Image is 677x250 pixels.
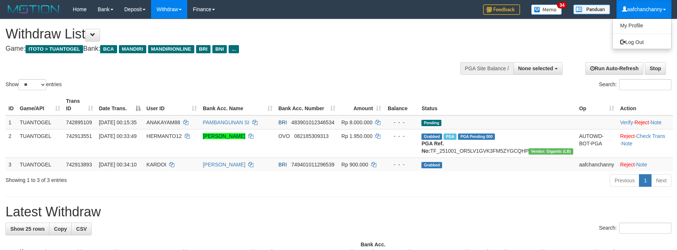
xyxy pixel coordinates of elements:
[96,94,144,115] th: Date Trans.: activate to sort column descending
[6,94,17,115] th: ID
[49,223,72,235] a: Copy
[622,141,633,146] a: Note
[99,119,137,125] span: [DATE] 00:15:35
[418,94,576,115] th: Status
[6,223,49,235] a: Show 25 rows
[613,37,671,47] a: Log Out
[119,45,146,53] span: MANDIRI
[421,134,442,140] span: Grabbed
[291,119,335,125] span: Copy 483901012346534 to clipboard
[341,119,372,125] span: Rp 8.000.000
[650,119,661,125] a: Note
[76,226,87,232] span: CSV
[529,148,573,155] span: Vendor URL: https://dashboard.q2checkout.com/secure
[203,133,245,139] a: [PERSON_NAME]
[278,133,290,139] span: OVO
[18,79,46,90] select: Showentries
[576,129,617,158] td: AUTOWD-BOT-PGA
[617,158,673,171] td: ·
[229,45,239,53] span: ...
[278,162,287,168] span: BRI
[617,115,673,129] td: · ·
[54,226,67,232] span: Copy
[196,45,211,53] span: BRI
[6,205,671,219] h1: Latest Withdraw
[63,94,96,115] th: Trans ID: activate to sort column ascending
[6,27,444,41] h1: Withdraw List
[6,173,277,184] div: Showing 1 to 3 of 3 entries
[17,94,63,115] th: Game/API: activate to sort column ascending
[66,162,92,168] span: 742913893
[599,223,671,234] label: Search:
[460,62,513,75] div: PGA Site Balance /
[387,161,416,168] div: - - -
[620,162,635,168] a: Reject
[291,162,335,168] span: Copy 749401011296539 to clipboard
[25,45,83,53] span: ITOTO > TUANTOGEL
[531,4,562,15] img: Button%20Memo.svg
[636,162,647,168] a: Note
[651,174,671,187] a: Next
[212,45,227,53] span: BNI
[599,79,671,90] label: Search:
[276,94,339,115] th: Bank Acc. Number: activate to sort column ascending
[338,94,384,115] th: Amount: activate to sort column ascending
[458,134,495,140] span: PGA Pending
[387,119,416,126] div: - - -
[341,133,372,139] span: Rp 1.950.000
[144,94,200,115] th: User ID: activate to sort column ascending
[6,115,17,129] td: 1
[294,133,328,139] span: Copy 082185309313 to clipboard
[100,45,117,53] span: BCA
[557,2,567,9] span: 34
[421,162,442,168] span: Grabbed
[518,65,553,71] span: None selected
[200,94,275,115] th: Bank Acc. Name: activate to sort column ascending
[617,94,673,115] th: Action
[645,62,666,75] a: Stop
[620,119,633,125] a: Verify
[387,132,416,140] div: - - -
[203,162,245,168] a: [PERSON_NAME]
[613,21,671,30] a: My Profile
[617,129,673,158] td: · ·
[6,129,17,158] td: 2
[418,129,576,158] td: TF_251001_OR5LV1GVK3FM5ZYGCQHP
[17,129,63,158] td: TUANTOGEL
[99,162,137,168] span: [DATE] 00:34:10
[6,45,444,53] h4: Game: Bank:
[483,4,520,15] img: Feedback.jpg
[421,120,441,126] span: Pending
[576,94,617,115] th: Op: activate to sort column ascending
[66,119,92,125] span: 742895109
[147,162,167,168] span: KARDOI
[10,226,45,232] span: Show 25 rows
[636,133,665,139] a: Check Trans
[513,62,563,75] button: None selected
[573,4,610,14] img: panduan.png
[619,223,671,234] input: Search:
[576,158,617,171] td: aafchanchanny
[71,223,92,235] a: CSV
[639,174,652,187] a: 1
[147,133,182,139] span: HERMANTO12
[620,133,635,139] a: Reject
[17,158,63,171] td: TUANTOGEL
[99,133,137,139] span: [DATE] 00:33:49
[635,119,649,125] a: Reject
[66,133,92,139] span: 742913551
[585,62,643,75] a: Run Auto-Refresh
[148,45,194,53] span: MANDIRIONLINE
[6,158,17,171] td: 3
[17,115,63,129] td: TUANTOGEL
[619,79,671,90] input: Search:
[421,141,444,154] b: PGA Ref. No:
[610,174,639,187] a: Previous
[444,134,457,140] span: Marked by aafchonlypin
[384,94,419,115] th: Balance
[6,4,62,15] img: MOTION_logo.png
[203,119,249,125] a: PAMBANGUNAN SI
[6,79,62,90] label: Show entries
[147,119,180,125] span: ANAKAYAM88
[341,162,368,168] span: Rp 900.000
